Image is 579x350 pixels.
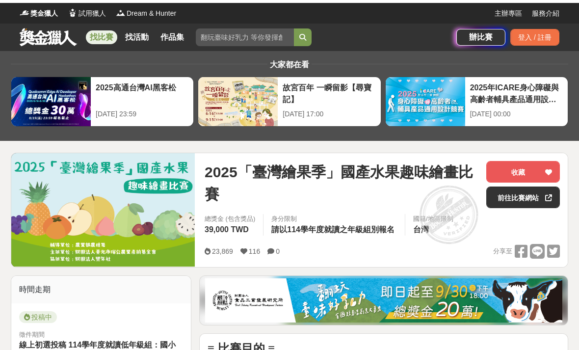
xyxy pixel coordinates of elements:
img: Logo [20,5,29,15]
span: 2025「臺灣繪果季」國產水果趣味繪畫比賽 [205,158,478,202]
div: 時間走期 [11,273,191,300]
span: 39,000 TWD [205,222,249,231]
div: 2025年ICARE身心障礙與高齡者輔具產品通用設計競賽 [470,79,563,101]
a: 2025年ICARE身心障礙與高齡者輔具產品通用設計競賽[DATE] 00:00 [385,74,568,124]
img: Cover Image [11,150,195,264]
a: 找活動 [121,27,153,41]
span: 獎金獵人 [30,5,58,16]
img: b0ef2173-5a9d-47ad-b0e3-de335e335c0a.jpg [205,275,562,320]
span: 大家都在看 [267,57,312,66]
a: 辦比賽 [456,26,505,43]
span: 請以114學年度就讀之年級組別報名 [271,222,395,231]
img: Logo [116,5,126,15]
span: 0 [276,244,280,252]
span: 試用獵人 [79,5,106,16]
a: 前往比賽網站 [486,184,560,205]
div: 登入 / 註冊 [510,26,559,43]
a: 主辦專區 [495,5,522,16]
a: 2025高通台灣AI黑客松[DATE] 23:59 [11,74,194,124]
input: 翻玩臺味好乳力 等你發揮創意！ [196,26,294,43]
span: Dream & Hunter [127,5,176,16]
a: 服務介紹 [532,5,559,16]
span: 投稿中 [19,308,57,320]
a: 作品集 [157,27,188,41]
div: 身分限制 [271,211,397,221]
a: Logo獎金獵人 [20,5,58,16]
span: 總獎金 (包含獎品) [205,211,255,221]
span: 徵件期間 [19,328,45,335]
div: 2025高通台灣AI黑客松 [96,79,188,101]
a: 找比賽 [86,27,117,41]
div: 國籍/地區限制 [413,211,453,221]
button: 收藏 [486,158,560,180]
div: [DATE] 00:00 [470,106,563,116]
div: [DATE] 17:00 [283,106,375,116]
img: Logo [68,5,78,15]
span: 台灣 [413,222,429,231]
a: Logo試用獵人 [68,5,106,16]
a: LogoDream & Hunter [116,5,176,16]
a: 故宮百年 一瞬留影【尋寶記】[DATE] 17:00 [198,74,381,124]
span: 分享至 [493,241,512,256]
span: 23,869 [212,244,233,252]
div: [DATE] 23:59 [96,106,188,116]
span: 116 [249,244,260,252]
div: 故宮百年 一瞬留影【尋寶記】 [283,79,375,101]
